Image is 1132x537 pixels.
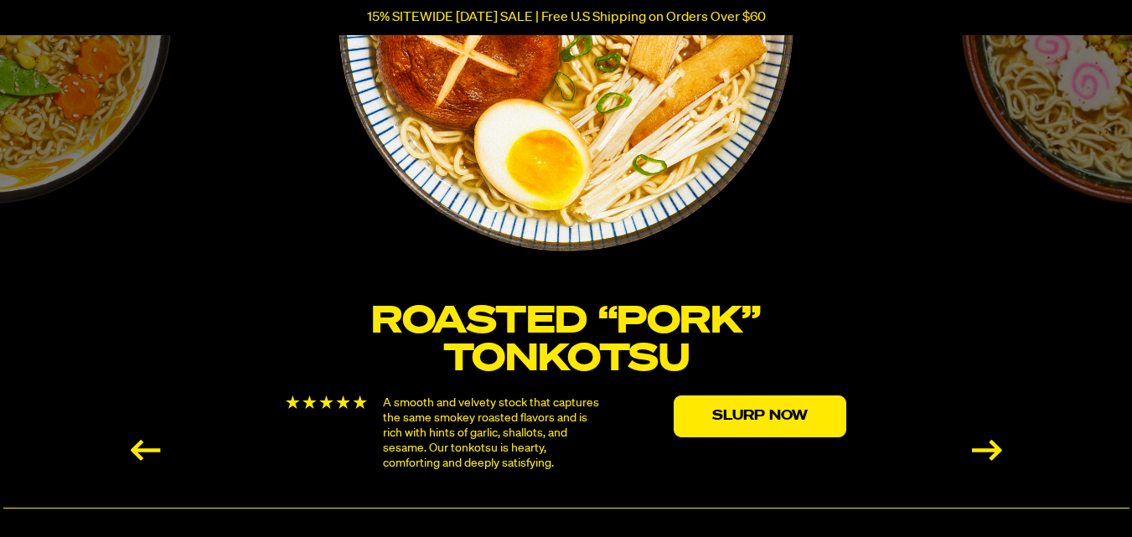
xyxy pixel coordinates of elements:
p: A smooth and velvety stock that captures the same smokey roasted flavors and is rich with hints o... [383,395,603,471]
a: Slurp Now [674,395,846,437]
p: 15% SITEWIDE [DATE] SALE | Free U.S Shipping on Orders Over $60 [367,10,766,25]
h3: Roasted “Pork” Tonkotsu [275,303,857,379]
div: Next slide [972,440,1002,461]
div: Previous slide [131,440,161,461]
